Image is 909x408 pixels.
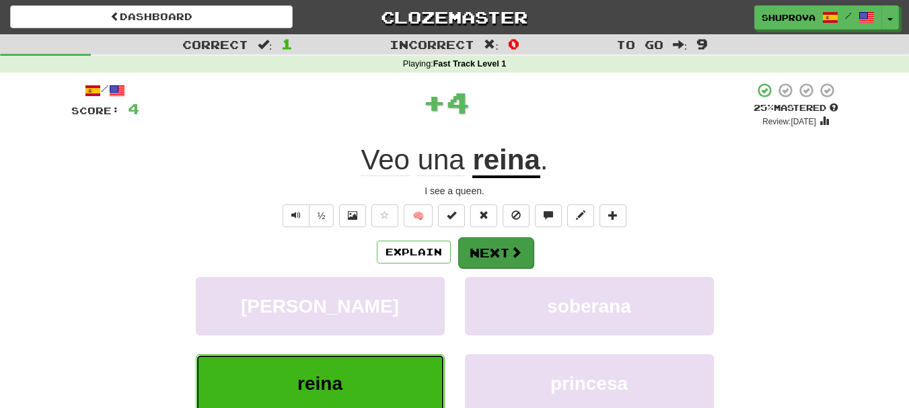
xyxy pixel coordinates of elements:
[446,85,470,119] span: 4
[377,241,451,263] button: Explain
[433,59,507,69] strong: Fast Track Level 1
[547,296,631,317] span: soberana
[313,5,595,29] a: Clozemaster
[71,105,120,116] span: Score:
[71,184,838,198] div: I see a queen.
[10,5,293,28] a: Dashboard
[616,38,663,51] span: To go
[280,204,334,227] div: Text-to-speech controls
[465,277,714,335] button: soberana
[390,38,474,51] span: Incorrect
[458,237,534,268] button: Next
[508,36,519,52] span: 0
[762,117,816,126] small: Review: [DATE]
[281,36,293,52] span: 1
[404,204,433,227] button: 🧠
[371,204,398,227] button: Favorite sentence (alt+f)
[418,144,465,176] span: una
[283,204,310,227] button: Play sentence audio (ctl+space)
[182,38,248,51] span: Correct
[71,82,139,99] div: /
[503,204,530,227] button: Ignore sentence (alt+i)
[673,39,688,50] span: :
[472,144,540,178] u: reina
[128,100,139,117] span: 4
[361,144,410,176] span: Veo
[754,5,882,30] a: Shuprova /
[484,39,499,50] span: :
[438,204,465,227] button: Set this sentence to 100% Mastered (alt+m)
[754,102,838,114] div: Mastered
[535,204,562,227] button: Discuss sentence (alt+u)
[196,277,445,335] button: [PERSON_NAME]
[567,204,594,227] button: Edit sentence (alt+d)
[696,36,708,52] span: 9
[309,204,334,227] button: ½
[258,39,272,50] span: :
[762,11,815,24] span: Shuprova
[423,82,446,122] span: +
[599,204,626,227] button: Add to collection (alt+a)
[297,373,342,394] span: reina
[470,204,497,227] button: Reset to 0% Mastered (alt+r)
[339,204,366,227] button: Show image (alt+x)
[550,373,628,394] span: princesa
[241,296,399,317] span: [PERSON_NAME]
[845,11,852,20] span: /
[754,102,774,113] span: 25 %
[540,144,548,175] span: .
